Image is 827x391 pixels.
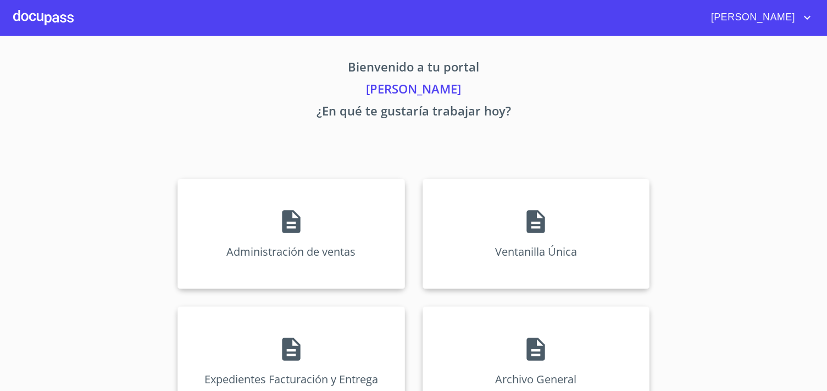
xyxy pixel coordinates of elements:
span: [PERSON_NAME] [703,9,801,26]
p: [PERSON_NAME] [75,80,752,102]
p: Bienvenido a tu portal [75,58,752,80]
button: account of current user [703,9,814,26]
p: Ventanilla Única [495,244,577,259]
p: Archivo General [495,372,576,387]
p: ¿En qué te gustaría trabajar hoy? [75,102,752,124]
p: Expedientes Facturación y Entrega [204,372,378,387]
p: Administración de ventas [226,244,356,259]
